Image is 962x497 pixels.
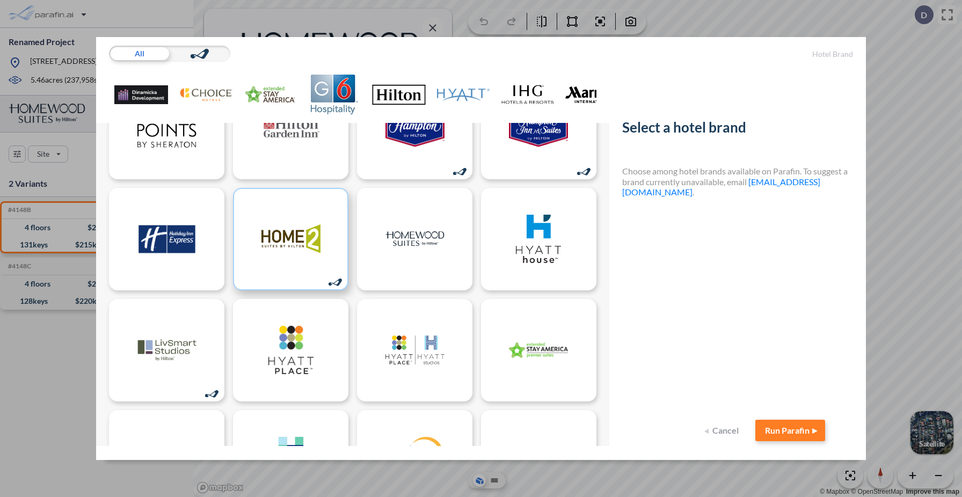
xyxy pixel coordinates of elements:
img: logo [509,326,568,374]
img: G6 Hospitality [308,75,361,114]
img: logo [261,215,320,263]
a: [EMAIL_ADDRESS][DOMAIN_NAME] [622,177,820,197]
img: Choice [179,75,232,114]
img: logo [261,326,320,374]
img: Marriott [565,75,619,114]
img: Extended Stay America [243,75,297,114]
img: logo [385,437,444,485]
img: IHG [501,75,555,114]
img: logo [509,437,568,485]
img: logo [385,104,444,152]
img: logo [137,437,196,485]
h4: Choose among hotel brands available on Parafin. To suggest a brand currently unavailable, email . [622,166,853,197]
img: logo [509,104,568,152]
img: logo [385,326,444,374]
button: Cancel [702,420,745,441]
img: Hilton [372,75,426,114]
img: logo [137,104,196,152]
img: logo [137,326,196,374]
img: logo [385,215,444,263]
h2: Select a hotel brand [622,119,853,140]
img: logo [261,437,320,485]
h5: Hotel Brand [622,50,853,59]
button: Run Parafin [755,420,825,441]
img: Hyatt [436,75,490,114]
img: logo [137,215,196,263]
img: logo [509,215,568,263]
img: logo [261,104,320,152]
